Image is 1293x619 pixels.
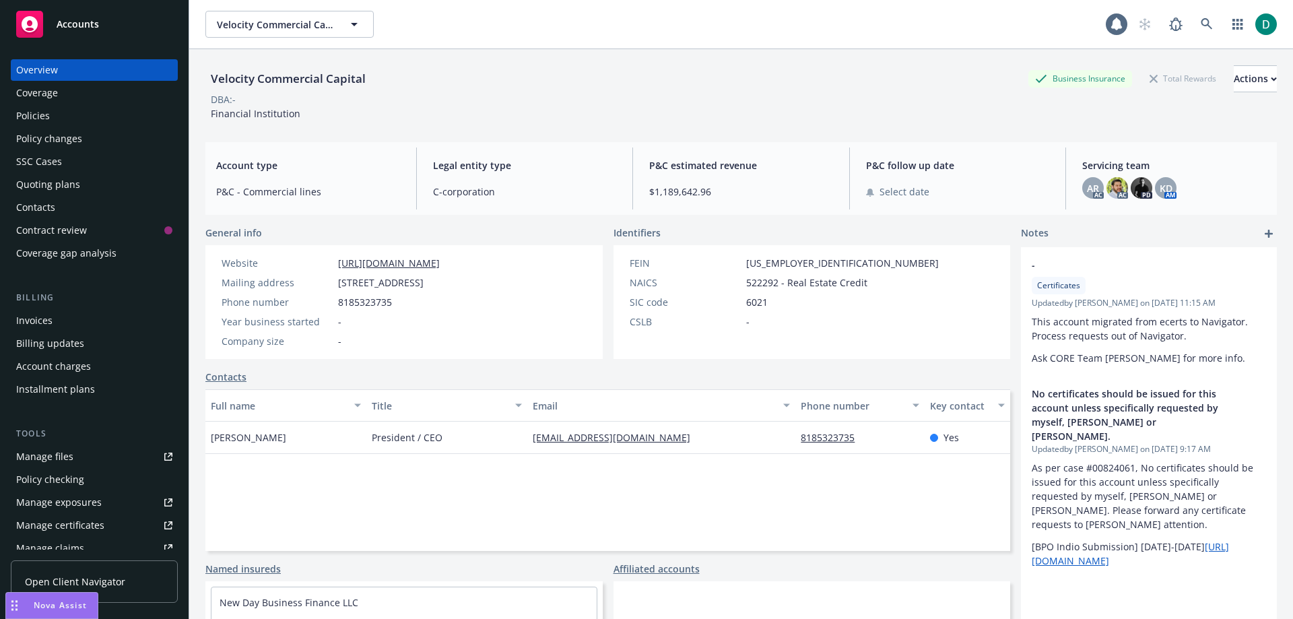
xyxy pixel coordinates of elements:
[211,399,346,413] div: Full name
[1082,158,1266,172] span: Servicing team
[16,105,50,127] div: Policies
[222,315,333,329] div: Year business started
[6,593,23,618] div: Drag to move
[11,537,178,559] a: Manage claims
[11,128,178,150] a: Policy changes
[533,431,701,444] a: [EMAIL_ADDRESS][DOMAIN_NAME]
[11,333,178,354] a: Billing updates
[1162,11,1189,38] a: Report a Bug
[630,256,741,270] div: FEIN
[205,562,281,576] a: Named insureds
[16,469,84,490] div: Policy checking
[1131,177,1152,199] img: photo
[372,399,507,413] div: Title
[11,310,178,331] a: Invoices
[1234,66,1277,92] div: Actions
[1106,177,1128,199] img: photo
[205,389,366,422] button: Full name
[1021,376,1277,579] div: No certificates should be issued for this account unless specifically requested by myself, [PERSO...
[25,575,125,589] span: Open Client Navigator
[57,19,99,30] span: Accounts
[649,158,833,172] span: P&C estimated revenue
[205,11,374,38] button: Velocity Commercial Capital
[1143,70,1223,87] div: Total Rewards
[222,295,333,309] div: Phone number
[1032,297,1266,309] span: Updated by [PERSON_NAME] on [DATE] 11:15 AM
[11,492,178,513] span: Manage exposures
[11,427,178,441] div: Tools
[925,389,1010,422] button: Key contact
[1255,13,1277,35] img: photo
[11,105,178,127] a: Policies
[16,82,58,104] div: Coverage
[11,515,178,536] a: Manage certificates
[5,592,98,619] button: Nova Assist
[1160,181,1172,195] span: KD
[16,174,80,195] div: Quoting plans
[1021,247,1277,376] div: -CertificatesUpdatedby [PERSON_NAME] on [DATE] 11:15 AMThis account migrated from ecerts to Navig...
[11,242,178,264] a: Coverage gap analysis
[614,562,700,576] a: Affiliated accounts
[222,256,333,270] div: Website
[649,185,833,199] span: $1,189,642.96
[16,151,62,172] div: SSC Cases
[1021,226,1049,242] span: Notes
[614,226,661,240] span: Identifiers
[366,389,527,422] button: Title
[801,399,904,413] div: Phone number
[222,334,333,348] div: Company size
[217,18,333,32] span: Velocity Commercial Capital
[11,59,178,81] a: Overview
[16,220,87,241] div: Contract review
[338,275,424,290] span: [STREET_ADDRESS]
[11,82,178,104] a: Coverage
[1224,11,1251,38] a: Switch app
[1234,65,1277,92] button: Actions
[1032,258,1231,272] span: -
[205,370,246,384] a: Contacts
[930,399,990,413] div: Key contact
[16,242,117,264] div: Coverage gap analysis
[1261,226,1277,242] a: add
[11,446,178,467] a: Manage files
[11,220,178,241] a: Contract review
[746,275,867,290] span: 522292 - Real Estate Credit
[433,158,617,172] span: Legal entity type
[16,537,84,559] div: Manage claims
[943,430,959,445] span: Yes
[211,430,286,445] span: [PERSON_NAME]
[795,389,924,422] button: Phone number
[433,185,617,199] span: C-corporation
[372,430,442,445] span: President / CEO
[533,399,775,413] div: Email
[205,226,262,240] span: General info
[16,310,53,331] div: Invoices
[1131,11,1158,38] a: Start snowing
[16,515,104,536] div: Manage certificates
[1032,351,1266,365] p: Ask CORE Team [PERSON_NAME] for more info.
[16,197,55,218] div: Contacts
[211,107,300,120] span: Financial Institution
[338,334,341,348] span: -
[11,356,178,377] a: Account charges
[866,158,1050,172] span: P&C follow up date
[11,469,178,490] a: Policy checking
[630,295,741,309] div: SIC code
[630,315,741,329] div: CSLB
[11,197,178,218] a: Contacts
[16,379,95,400] div: Installment plans
[216,158,400,172] span: Account type
[746,295,768,309] span: 6021
[11,379,178,400] a: Installment plans
[1032,461,1266,531] p: As per case #00824061, No certificates should be issued for this account unless specifically requ...
[880,185,929,199] span: Select date
[11,151,178,172] a: SSC Cases
[11,174,178,195] a: Quoting plans
[16,59,58,81] div: Overview
[34,599,87,611] span: Nova Assist
[527,389,795,422] button: Email
[1037,280,1080,292] span: Certificates
[1032,540,1266,568] p: [BPO Indio Submission] [DATE]-[DATE]
[220,596,358,609] a: New Day Business Finance LLC
[11,5,178,43] a: Accounts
